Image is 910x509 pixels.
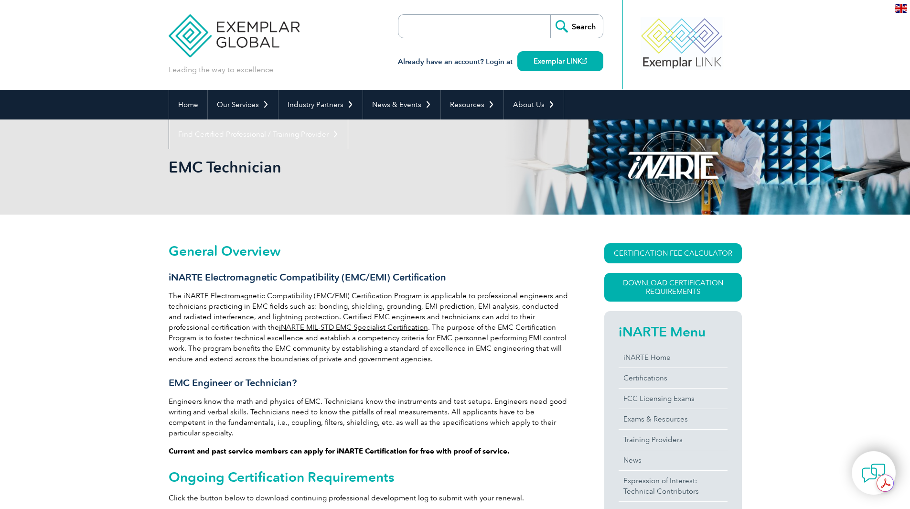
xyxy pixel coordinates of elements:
a: Download Certification Requirements [604,273,742,302]
p: Leading the way to excellence [169,65,273,75]
a: Certifications [619,368,728,388]
h1: EMC Technician [169,158,535,176]
p: Click the button below to download continuing professional development log to submit with your re... [169,493,570,503]
a: Find Certified Professional / Training Provider [169,119,348,149]
a: Exemplar LINK [517,51,603,71]
a: Expression of Interest:Technical Contributors [619,471,728,501]
a: FCC Licensing Exams [619,389,728,409]
h2: General Overview [169,243,570,259]
a: iNARTE Home [619,347,728,368]
a: Training Providers [619,430,728,450]
input: Search [550,15,603,38]
strong: Current and past service members can apply for iNARTE Certification for free with proof of service. [169,447,510,455]
h3: iNARTE Electromagnetic Compatibility (EMC/EMI) Certification [169,271,570,283]
img: en [895,4,907,13]
a: News & Events [363,90,440,119]
img: open_square.png [582,58,587,64]
p: The iNARTE Electromagnetic Compatibility (EMC/EMI) Certification Program is applicable to profess... [169,291,570,364]
h3: EMC Engineer or Technician? [169,377,570,389]
a: iNARTE MIL-STD EMC Specialist Certification [279,323,428,332]
a: Exams & Resources [619,409,728,429]
h3: Already have an account? Login at [398,56,603,68]
a: About Us [504,90,564,119]
a: Home [169,90,207,119]
a: Our Services [208,90,278,119]
img: contact-chat.png [862,461,886,485]
a: News [619,450,728,470]
h2: Ongoing Certification Requirements [169,469,570,485]
a: Resources [441,90,503,119]
p: Engineers know the math and physics of EMC. Technicians know the instruments and test setups. Eng... [169,396,570,438]
a: CERTIFICATION FEE CALCULATOR [604,243,742,263]
h2: iNARTE Menu [619,324,728,339]
a: Industry Partners [278,90,363,119]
